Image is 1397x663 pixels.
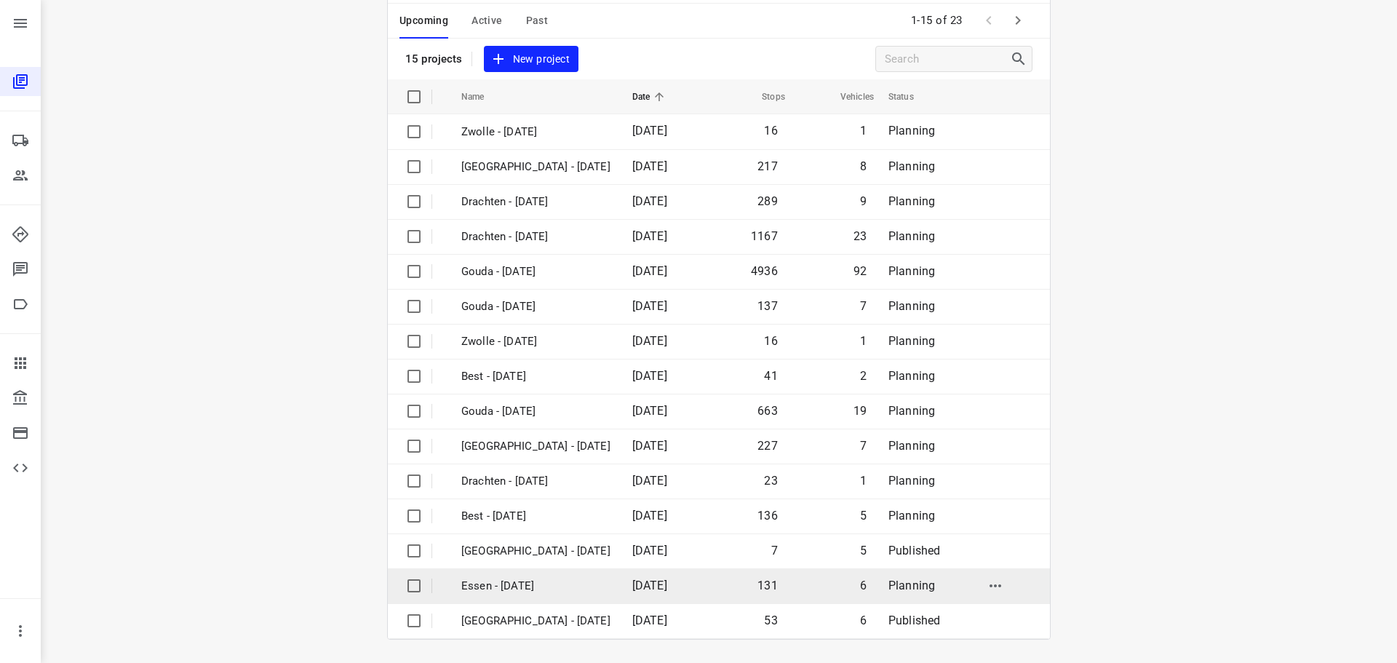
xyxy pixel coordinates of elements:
span: 19 [853,404,867,418]
span: 16 [764,124,777,138]
span: [DATE] [632,264,667,278]
span: 9 [860,194,867,208]
span: Published [888,544,941,557]
p: Gouda - [DATE] [461,298,610,315]
span: Active [471,12,502,30]
span: Planning [888,299,935,313]
span: 289 [757,194,778,208]
span: 92 [853,264,867,278]
span: Planning [888,579,935,592]
span: 8 [860,159,867,173]
p: Zwolle - Thursday [461,159,610,175]
p: Best - [DATE] [461,508,610,525]
div: Search [1010,50,1032,68]
span: 1-15 of 23 [905,5,968,36]
span: 1 [860,124,867,138]
span: 137 [757,299,778,313]
p: Zwolle - [DATE] [461,333,610,350]
span: 2 [860,369,867,383]
span: [DATE] [632,159,667,173]
span: Status [888,88,933,106]
span: 1 [860,474,867,488]
span: Stops [743,88,785,106]
span: 41 [764,369,777,383]
p: [GEOGRAPHIC_DATA] - [DATE] [461,543,610,560]
span: [DATE] [632,334,667,348]
span: [DATE] [632,544,667,557]
span: Previous Page [974,6,1003,35]
span: Name [461,88,504,106]
span: [DATE] [632,124,667,138]
span: 1167 [751,229,778,243]
p: Gouda - [DATE] [461,403,610,420]
span: [DATE] [632,299,667,313]
span: 227 [757,439,778,453]
span: Planning [888,194,935,208]
span: [DATE] [632,194,667,208]
p: Drachten - [DATE] [461,194,610,210]
span: 5 [860,544,867,557]
span: 1 [860,334,867,348]
span: 23 [764,474,777,488]
p: Gouda - [DATE] [461,263,610,280]
span: Past [526,12,549,30]
span: 6 [860,614,867,627]
span: 136 [757,509,778,523]
span: Planning [888,369,935,383]
span: [DATE] [632,579,667,592]
span: 4936 [751,264,778,278]
span: Next Page [1003,6,1032,35]
span: New project [493,50,570,68]
p: Essen - [DATE] [461,578,610,595]
span: 7 [860,299,867,313]
span: [DATE] [632,229,667,243]
span: 6 [860,579,867,592]
button: New project [484,46,578,73]
span: Planning [888,474,935,488]
p: Drachten - [DATE] [461,473,610,490]
p: [GEOGRAPHIC_DATA] - [DATE] [461,438,610,455]
span: [DATE] [632,614,667,627]
span: 663 [757,404,778,418]
p: Zwolle - [DATE] [461,124,610,140]
span: Planning [888,439,935,453]
span: 217 [757,159,778,173]
span: 16 [764,334,777,348]
span: [DATE] [632,439,667,453]
span: 23 [853,229,867,243]
span: Published [888,614,941,627]
span: [DATE] [632,474,667,488]
span: [DATE] [632,369,667,383]
span: 7 [771,544,778,557]
span: Planning [888,404,935,418]
input: Search projects [885,48,1010,71]
span: Planning [888,334,935,348]
span: 131 [757,579,778,592]
span: 53 [764,614,777,627]
span: Planning [888,264,935,278]
span: 5 [860,509,867,523]
span: Planning [888,124,935,138]
span: Vehicles [821,88,874,106]
span: Upcoming [399,12,448,30]
span: Planning [888,509,935,523]
span: [DATE] [632,509,667,523]
p: Antwerpen - Wednesday [461,613,610,630]
span: Date [632,88,669,106]
span: Planning [888,229,935,243]
span: [DATE] [632,404,667,418]
span: 7 [860,439,867,453]
p: Best - [DATE] [461,368,610,385]
p: Drachten - [DATE] [461,229,610,245]
span: Planning [888,159,935,173]
p: 15 projects [405,52,463,65]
